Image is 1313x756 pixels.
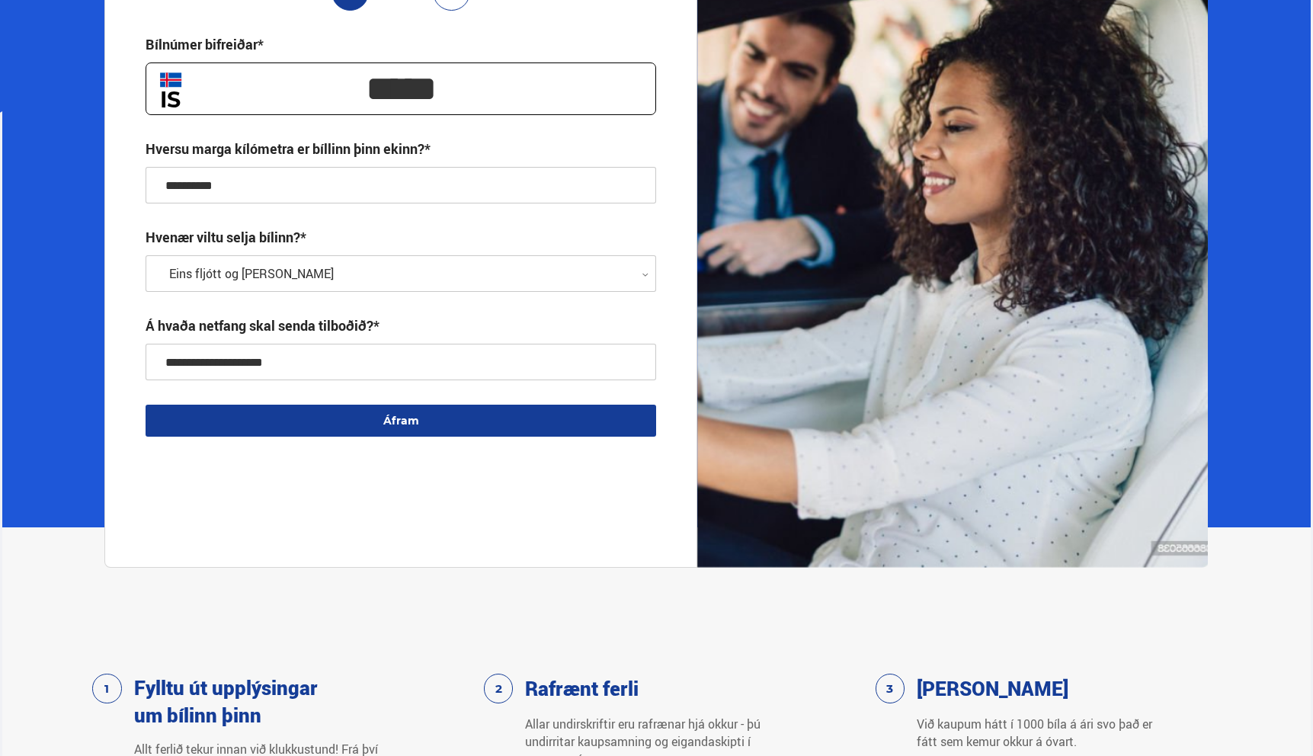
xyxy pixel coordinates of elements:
[917,716,1165,751] p: Við kaupum hátt í 1000 bíla á ári svo það er fátt sem kemur okkur á óvart.
[917,674,1068,702] h3: [PERSON_NAME]
[12,6,58,52] button: Open LiveChat chat widget
[146,405,656,437] button: Áfram
[146,139,431,158] div: Hversu marga kílómetra er bíllinn þinn ekinn?*
[525,674,639,702] h3: Rafrænt ferli
[134,674,325,729] h3: Fylltu út upplýsingar um bílinn þinn
[146,228,306,246] label: Hvenær viltu selja bílinn?*
[146,35,264,53] div: Bílnúmer bifreiðar*
[146,316,379,335] div: Á hvaða netfang skal senda tilboðið?*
